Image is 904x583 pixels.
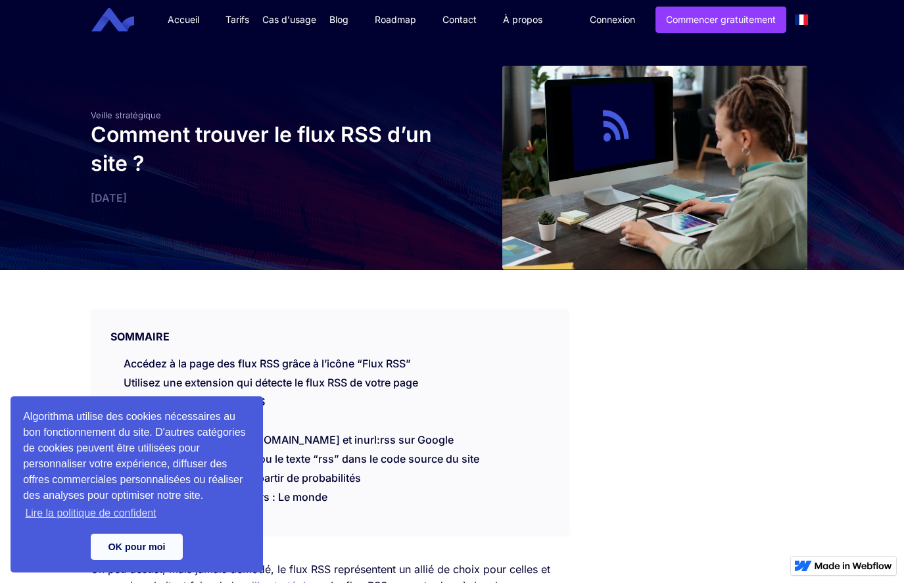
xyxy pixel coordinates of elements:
a: Recherchez un fichier .xml ou le texte “rss” dans le code source du site [124,452,479,465]
a: Connexion [580,7,645,32]
a: Extension Abonnement RSS [124,395,265,415]
a: home [101,8,144,32]
h1: Comment trouver le flux RSS d’un site ? [91,120,446,178]
a: dismiss cookie message [91,534,183,560]
a: Utilisez les fonctions site:[DOMAIN_NAME] et inurl:rss sur Google [124,433,454,446]
span: Algorithma utilise des cookies nécessaires au bon fonctionnement du site. D'autres catégories de ... [23,409,250,523]
a: Commencer gratuitement [655,7,786,33]
div: [DATE] [91,191,446,204]
a: learn more about cookies [23,503,158,523]
div: Veille stratégique [91,110,446,120]
div: SOMMAIRE [91,310,569,344]
a: Utilisez une extension qui détecte le flux RSS de votre page [124,376,418,389]
a: Accédez à la page des flux RSS grâce à l’icône “Flux RSS” [124,357,411,370]
img: Made in Webflow [815,562,892,570]
div: cookieconsent [11,396,263,572]
div: Cas d'usage [262,13,316,26]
